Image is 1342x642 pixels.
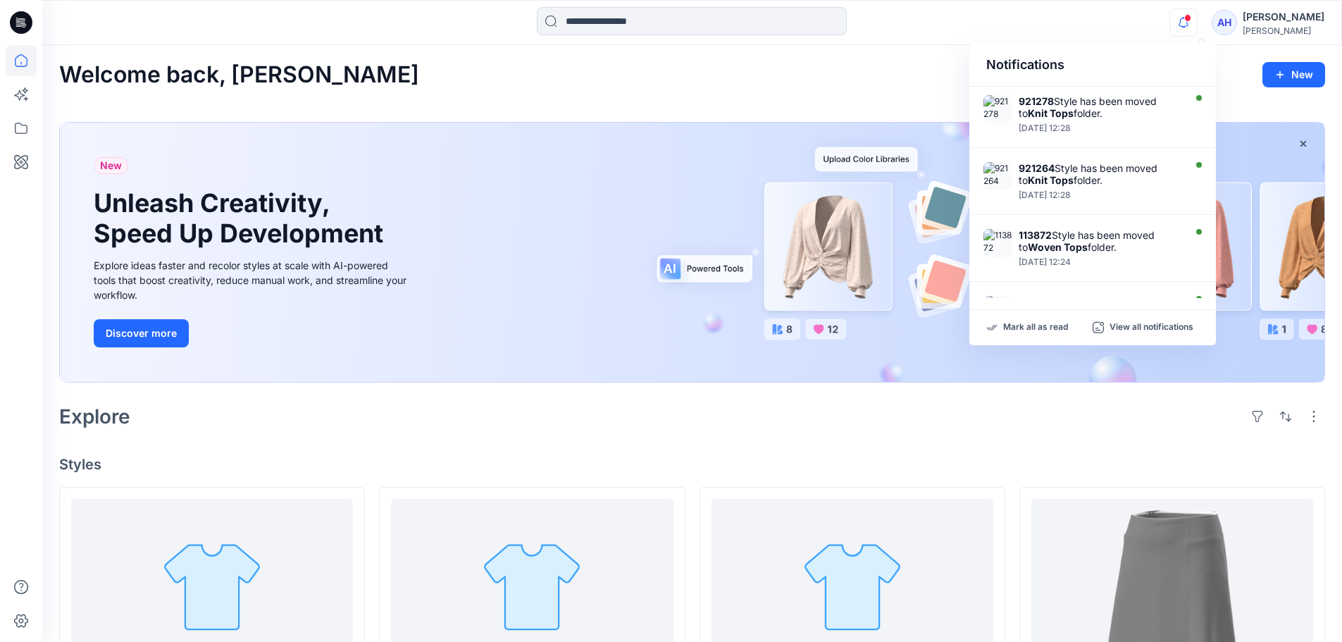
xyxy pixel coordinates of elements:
[1019,229,1181,253] div: Style has been moved to folder.
[94,319,411,347] a: Discover more
[1003,321,1068,334] p: Mark all as read
[983,162,1012,190] img: 921264
[1243,8,1324,25] div: [PERSON_NAME]
[94,188,390,249] h1: Unleash Creativity, Speed Up Development
[1019,95,1181,119] div: Style has been moved to folder.
[983,95,1012,123] img: 921278
[1243,25,1324,36] div: [PERSON_NAME]
[1028,107,1074,119] strong: Knit Tops
[1019,123,1181,133] div: Tuesday, September 16, 2025 12:28
[1019,296,1181,320] div: Style has been moved to folder.
[1262,62,1325,87] button: New
[94,258,411,302] div: Explore ideas faster and recolor styles at scale with AI-powered tools that boost creativity, red...
[1212,10,1237,35] div: AH
[1110,321,1193,334] p: View all notifications
[59,405,130,428] h2: Explore
[1019,95,1054,107] strong: 921278
[1019,257,1181,267] div: Tuesday, September 16, 2025 12:24
[1028,174,1074,186] strong: Knit Tops
[94,319,189,347] button: Discover more
[1019,162,1055,174] strong: 921264
[1019,229,1052,241] strong: 113872
[59,62,419,88] h2: Welcome back, [PERSON_NAME]
[1028,241,1088,253] strong: Woven Tops
[100,157,122,174] span: New
[1019,190,1181,200] div: Tuesday, September 16, 2025 12:28
[59,456,1325,473] h4: Styles
[1019,162,1181,186] div: Style has been moved to folder.
[969,44,1216,87] div: Notifications
[983,296,1012,324] img: CGBKFGC2
[1019,296,1074,308] strong: CGBKFGC2
[983,229,1012,257] img: 113872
